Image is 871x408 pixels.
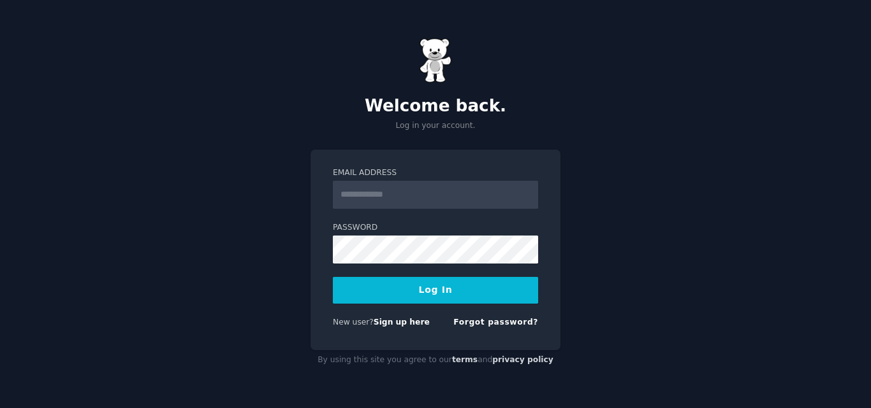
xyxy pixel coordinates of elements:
span: New user? [333,318,374,327]
a: Forgot password? [453,318,538,327]
button: Log In [333,277,538,304]
div: By using this site you agree to our and [311,350,560,370]
label: Password [333,222,538,234]
h2: Welcome back. [311,96,560,116]
img: Gummy Bear [420,38,451,83]
a: Sign up here [374,318,430,327]
a: privacy policy [492,355,553,364]
a: terms [452,355,478,364]
p: Log in your account. [311,120,560,132]
label: Email Address [333,167,538,179]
